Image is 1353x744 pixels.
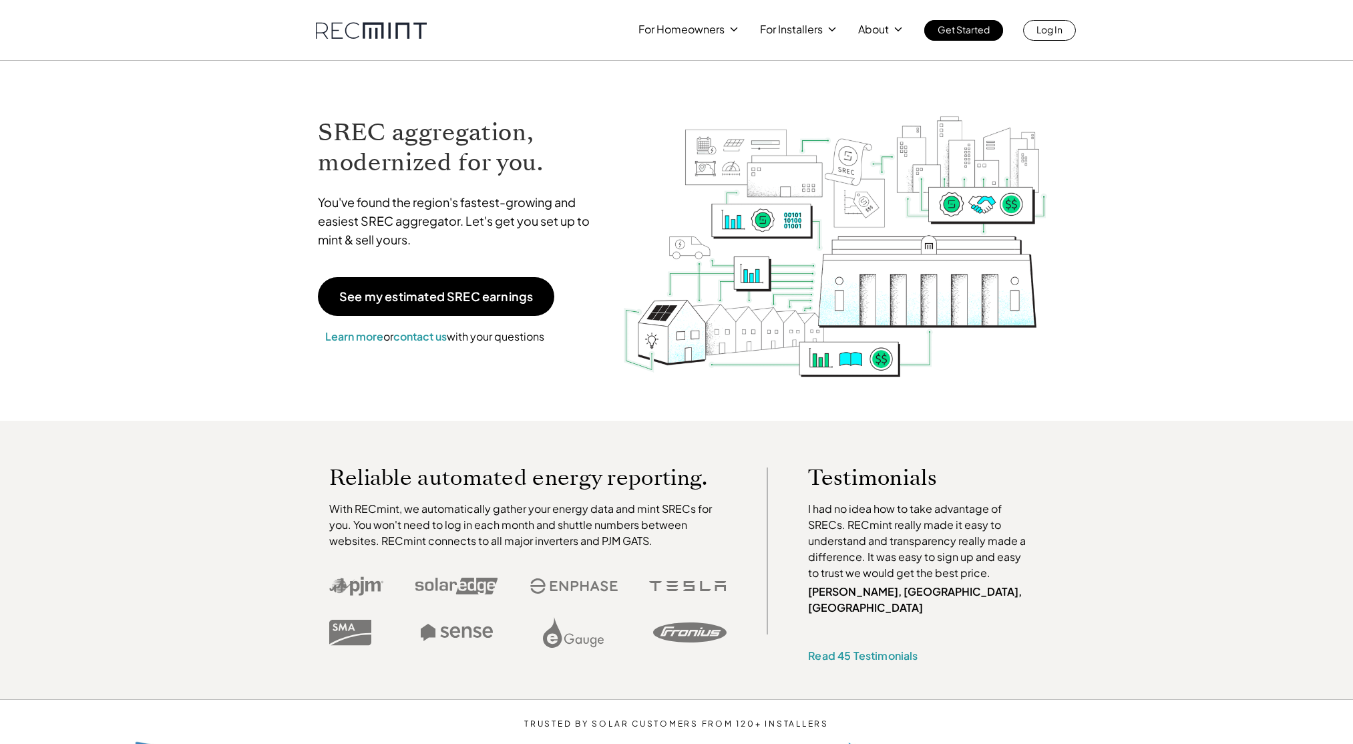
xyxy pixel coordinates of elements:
p: With RECmint, we automatically gather your energy data and mint SRECs for you. You won't need to ... [329,501,727,549]
p: About [858,20,889,39]
p: [PERSON_NAME], [GEOGRAPHIC_DATA], [GEOGRAPHIC_DATA] [808,584,1032,616]
p: I had no idea how to take advantage of SRECs. RECmint really made it easy to understand and trans... [808,501,1032,581]
a: Learn more [325,329,383,343]
a: Get Started [924,20,1003,41]
p: See my estimated SREC earnings [339,291,533,303]
p: For Homeowners [638,20,725,39]
p: Testimonials [808,468,1007,488]
p: Reliable automated energy reporting. [329,468,727,488]
p: or with your questions [318,328,552,345]
img: RECmint value cycle [622,81,1048,381]
a: See my estimated SREC earnings [318,277,554,316]
h1: SREC aggregation, modernized for you. [318,118,602,178]
p: You've found the region's fastest-growing and easiest SREC aggregator. Let's get you set up to mi... [318,193,602,249]
p: Log In [1036,20,1062,39]
a: contact us [393,329,447,343]
a: Log In [1023,20,1076,41]
p: Get Started [938,20,990,39]
p: For Installers [760,20,823,39]
p: TRUSTED BY SOLAR CUSTOMERS FROM 120+ INSTALLERS [484,719,869,729]
a: Read 45 Testimonials [808,648,918,663]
